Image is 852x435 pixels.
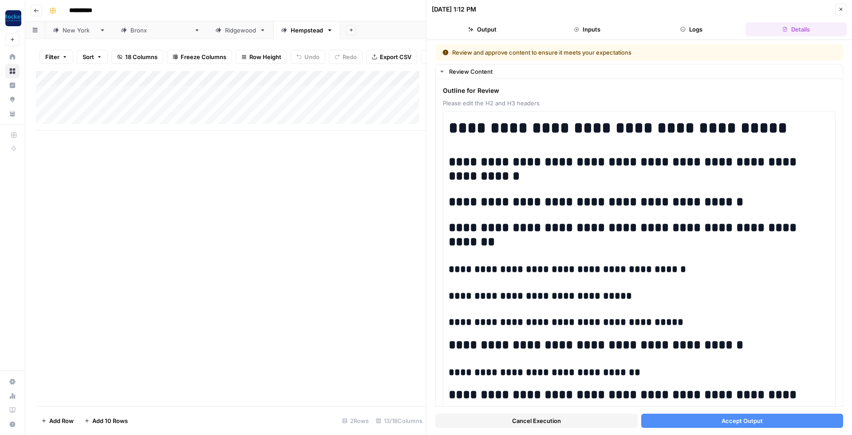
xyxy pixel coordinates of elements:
button: Help + Support [5,417,20,431]
a: Insights [5,78,20,92]
span: Filter [45,52,59,61]
button: Sort [77,50,108,64]
a: Your Data [5,107,20,121]
a: Usage [5,389,20,403]
span: 18 Columns [125,52,158,61]
button: Inputs [536,22,638,36]
img: Rocket Pilots Logo [5,10,21,26]
div: 2 Rows [339,414,372,428]
button: Workspace: Rocket Pilots [5,7,20,29]
span: Add 10 Rows [92,416,128,425]
div: [US_STATE] [63,26,96,35]
button: Logs [641,22,742,36]
div: 13/18 Columns [372,414,426,428]
button: Output [432,22,533,36]
span: Freeze Columns [181,52,226,61]
div: Review Content [449,67,837,76]
a: Hempstead [273,21,340,39]
a: [GEOGRAPHIC_DATA] [113,21,208,39]
span: Export CSV [380,52,411,61]
button: Review Content [436,64,843,79]
a: [US_STATE] [45,21,113,39]
button: Undo [291,50,325,64]
span: Redo [343,52,357,61]
span: Cancel Execution [512,416,561,425]
a: Browse [5,64,20,78]
span: Sort [83,52,94,61]
button: 18 Columns [111,50,163,64]
div: Hempstead [291,26,323,35]
div: Ridgewood [225,26,256,35]
button: Redo [329,50,363,64]
button: Export CSV [366,50,417,64]
button: Accept Output [641,414,844,428]
a: Ridgewood [208,21,273,39]
span: Row Height [249,52,281,61]
span: Undo [304,52,319,61]
button: Details [745,22,847,36]
span: Outline for Review [443,86,836,95]
a: Home [5,50,20,64]
button: Cancel Execution [435,414,638,428]
button: Filter [39,50,73,64]
div: [GEOGRAPHIC_DATA] [130,26,190,35]
div: Review and approve content to ensure it meets your expectations [442,48,734,57]
span: Accept Output [722,416,763,425]
span: Please edit the H2 and H3 headers [443,99,836,108]
a: Settings [5,375,20,389]
button: Add 10 Rows [79,414,133,428]
button: Add Row [36,414,79,428]
span: Add Row [49,416,74,425]
a: Opportunities [5,92,20,107]
button: Row Height [236,50,287,64]
a: Learning Hub [5,403,20,417]
div: [DATE] 1:12 PM [432,5,476,14]
button: Freeze Columns [167,50,232,64]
